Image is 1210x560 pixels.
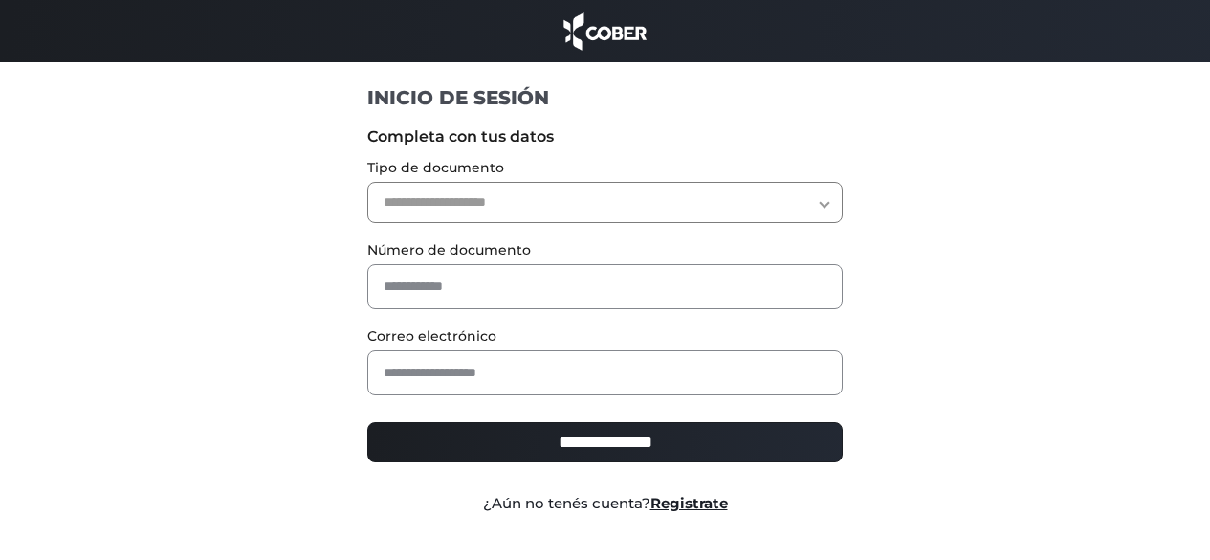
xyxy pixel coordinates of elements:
[353,493,857,515] div: ¿Aún no tenés cuenta?
[367,85,843,110] h1: INICIO DE SESIÓN
[367,326,843,347] label: Correo electrónico
[650,494,728,512] a: Registrate
[367,158,843,178] label: Tipo de documento
[367,125,843,148] label: Completa con tus datos
[367,240,843,260] label: Número de documento
[559,10,652,53] img: cober_marca.png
